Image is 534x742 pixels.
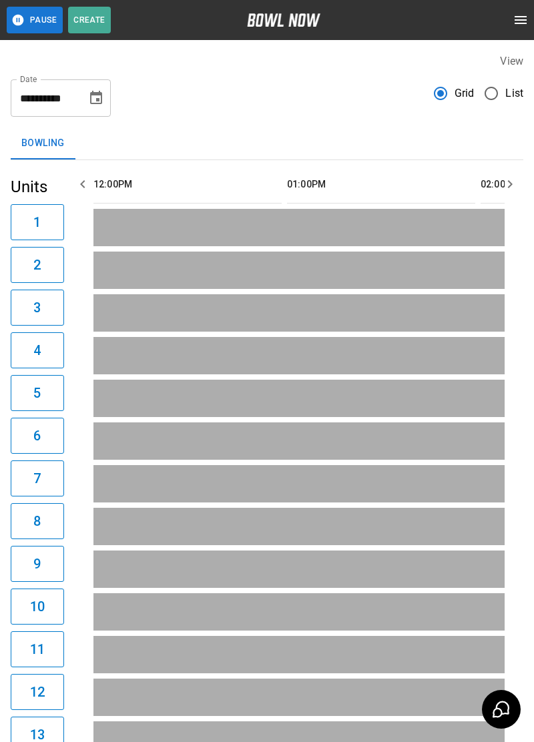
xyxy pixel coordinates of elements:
[30,596,45,617] h6: 10
[11,674,64,710] button: 12
[507,7,534,33] button: open drawer
[33,340,41,361] h6: 4
[33,468,41,489] h6: 7
[30,639,45,660] h6: 11
[11,290,64,326] button: 3
[93,165,282,204] th: 12:00PM
[33,382,41,404] h6: 5
[33,553,41,575] h6: 9
[11,176,64,198] h5: Units
[287,165,475,204] th: 01:00PM
[11,375,64,411] button: 5
[500,55,523,67] label: View
[33,254,41,276] h6: 2
[11,546,64,582] button: 9
[11,589,64,625] button: 10
[11,460,64,496] button: 7
[11,631,64,667] button: 11
[33,510,41,532] h6: 8
[30,681,45,703] h6: 12
[68,7,111,33] button: Create
[7,7,63,33] button: Pause
[11,127,523,159] div: inventory tabs
[455,85,475,101] span: Grid
[33,297,41,318] h6: 3
[33,212,41,233] h6: 1
[11,127,75,159] button: Bowling
[11,204,64,240] button: 1
[83,85,109,111] button: Choose date, selected date is Sep 6, 2025
[33,425,41,446] h6: 6
[505,85,523,101] span: List
[11,418,64,454] button: 6
[11,247,64,283] button: 2
[11,503,64,539] button: 8
[247,13,320,27] img: logo
[11,332,64,368] button: 4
